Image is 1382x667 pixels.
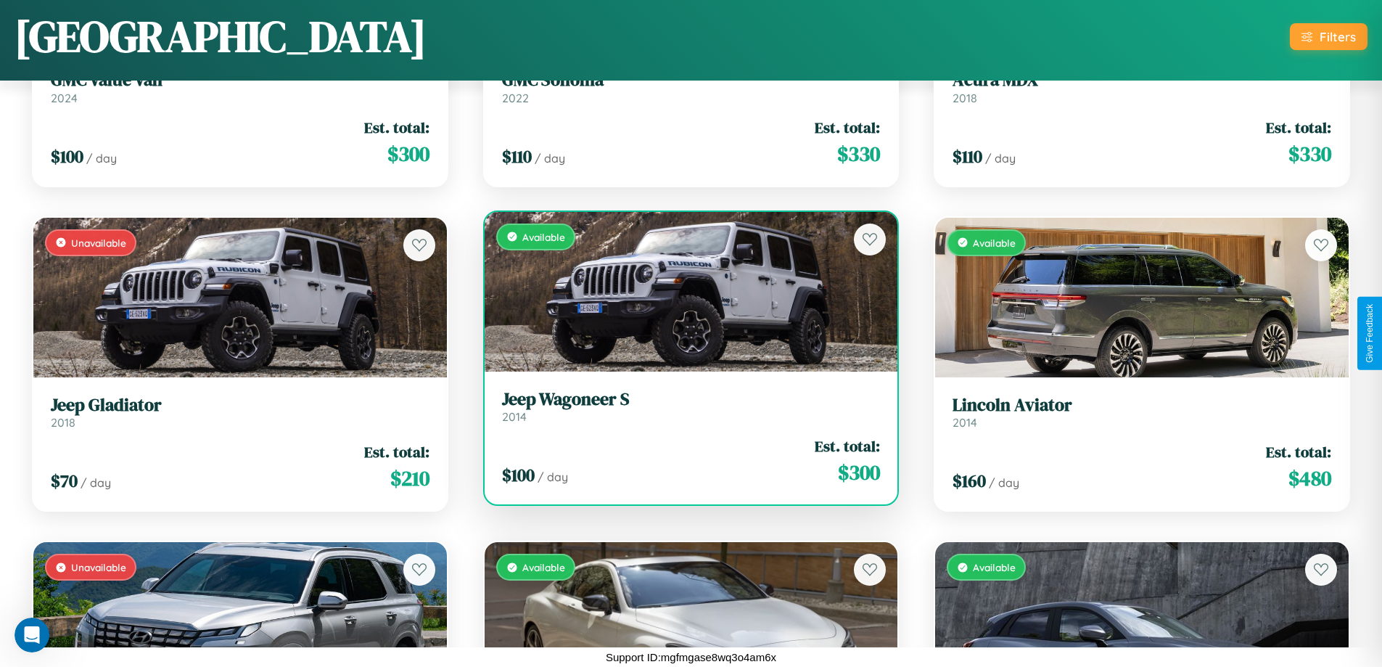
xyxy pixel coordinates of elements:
span: 2018 [51,415,75,430]
span: 2018 [953,91,977,105]
span: Available [973,237,1016,249]
span: / day [538,470,568,484]
span: $ 480 [1288,464,1331,493]
span: 2014 [502,409,527,424]
span: $ 110 [502,144,532,168]
span: $ 100 [51,144,83,168]
span: $ 210 [390,464,429,493]
span: $ 300 [838,458,880,487]
a: Jeep Gladiator2018 [51,395,429,430]
span: Est. total: [1266,441,1331,462]
span: Est. total: [1266,117,1331,138]
h3: Jeep Wagoneer S [502,389,881,410]
span: Available [973,561,1016,573]
span: Available [522,561,565,573]
span: 2024 [51,91,78,105]
a: Lincoln Aviator2014 [953,395,1331,430]
h3: GMC Value Van [51,70,429,91]
p: Support ID: mgfmgase8wq3o4am6x [606,647,776,667]
span: Est. total: [364,117,429,138]
span: $ 70 [51,469,78,493]
a: Jeep Wagoneer S2014 [502,389,881,425]
a: Acura MDX2018 [953,70,1331,105]
span: Est. total: [364,441,429,462]
span: $ 330 [1288,139,1331,168]
a: GMC Sonoma2022 [502,70,881,105]
div: Give Feedback [1365,304,1375,363]
span: / day [535,151,565,165]
span: $ 100 [502,463,535,487]
span: Available [522,231,565,243]
span: Est. total: [815,435,880,457]
a: GMC Value Van2024 [51,70,429,105]
h3: Acura MDX [953,70,1331,91]
span: 2014 [953,415,977,430]
h3: Lincoln Aviator [953,395,1331,416]
span: / day [81,475,111,490]
span: $ 110 [953,144,982,168]
span: / day [989,475,1019,490]
span: Est. total: [815,117,880,138]
span: Unavailable [71,561,126,573]
span: $ 160 [953,469,986,493]
div: Filters [1320,29,1356,44]
span: $ 300 [387,139,429,168]
h3: GMC Sonoma [502,70,881,91]
span: $ 330 [837,139,880,168]
iframe: Intercom live chat [15,618,49,652]
h3: Jeep Gladiator [51,395,429,416]
span: Unavailable [71,237,126,249]
span: 2022 [502,91,529,105]
button: Filters [1290,23,1367,50]
span: / day [985,151,1016,165]
h1: [GEOGRAPHIC_DATA] [15,7,427,66]
span: / day [86,151,117,165]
